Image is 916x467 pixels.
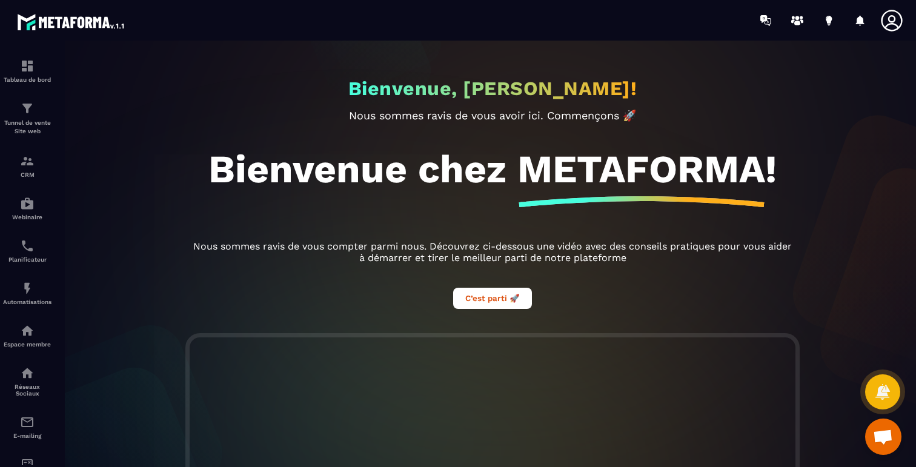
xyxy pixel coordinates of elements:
[20,59,35,73] img: formation
[3,341,51,348] p: Espace membre
[20,366,35,380] img: social-network
[190,109,795,122] p: Nous sommes ravis de vous avoir ici. Commençons 🚀
[3,272,51,314] a: automationsautomationsAutomatisations
[3,50,51,92] a: formationformationTableau de bord
[3,299,51,305] p: Automatisations
[865,419,901,455] div: Ouvrir le chat
[20,154,35,168] img: formation
[3,357,51,406] a: social-networksocial-networkRéseaux Sociaux
[3,171,51,178] p: CRM
[3,406,51,448] a: emailemailE-mailing
[3,119,51,136] p: Tunnel de vente Site web
[20,196,35,211] img: automations
[3,256,51,263] p: Planificateur
[3,92,51,145] a: formationformationTunnel de vente Site web
[3,432,51,439] p: E-mailing
[3,314,51,357] a: automationsautomationsEspace membre
[3,145,51,187] a: formationformationCRM
[20,323,35,338] img: automations
[3,230,51,272] a: schedulerschedulerPlanificateur
[348,77,637,100] h2: Bienvenue, [PERSON_NAME]!
[3,76,51,83] p: Tableau de bord
[20,415,35,429] img: email
[20,101,35,116] img: formation
[20,239,35,253] img: scheduler
[3,187,51,230] a: automationsautomationsWebinaire
[208,146,777,192] h1: Bienvenue chez METAFORMA!
[17,11,126,33] img: logo
[190,240,795,263] p: Nous sommes ravis de vous compter parmi nous. Découvrez ci-dessous une vidéo avec des conseils pr...
[453,292,532,303] a: C’est parti 🚀
[3,214,51,220] p: Webinaire
[453,288,532,309] button: C’est parti 🚀
[20,281,35,296] img: automations
[3,383,51,397] p: Réseaux Sociaux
